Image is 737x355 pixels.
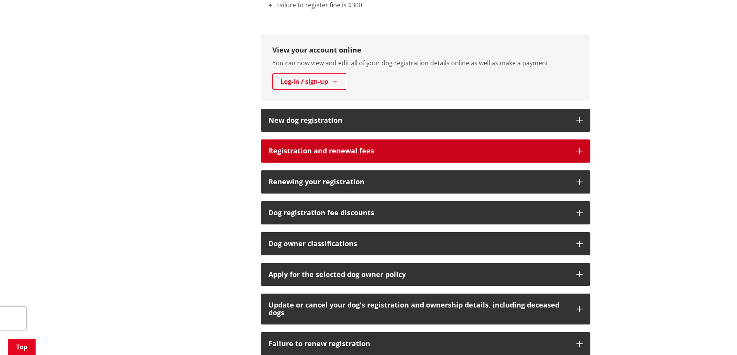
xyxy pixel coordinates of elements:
[272,73,346,90] a: Log-in / sign-up
[272,58,579,68] p: You can now view and edit all of your dog registration details online as well as make a payment.
[8,339,36,355] a: Top
[268,147,569,155] h3: Registration and renewal fees
[261,201,590,224] button: Dog registration fee discounts
[261,170,590,194] button: Renewing your registration
[268,178,569,186] h3: Renewing your registration
[268,340,569,348] h3: Failure to renew registration
[268,240,569,248] h3: Dog owner classifications
[268,271,569,279] div: Apply for the selected dog owner policy
[261,109,590,132] button: New dog registration
[701,323,729,350] iframe: Messenger Launcher
[268,301,569,317] h3: Update or cancel your dog's registration and ownership details, including deceased dogs
[261,139,590,163] button: Registration and renewal fees
[261,263,590,286] button: Apply for the selected dog owner policy
[276,0,590,10] li: Failure to register fine is $300
[268,117,569,124] h3: New dog registration
[268,209,569,217] h3: Dog registration fee discounts
[261,294,590,324] button: Update or cancel your dog's registration and ownership details, including deceased dogs
[261,232,590,255] button: Dog owner classifications
[272,46,579,54] h3: View your account online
